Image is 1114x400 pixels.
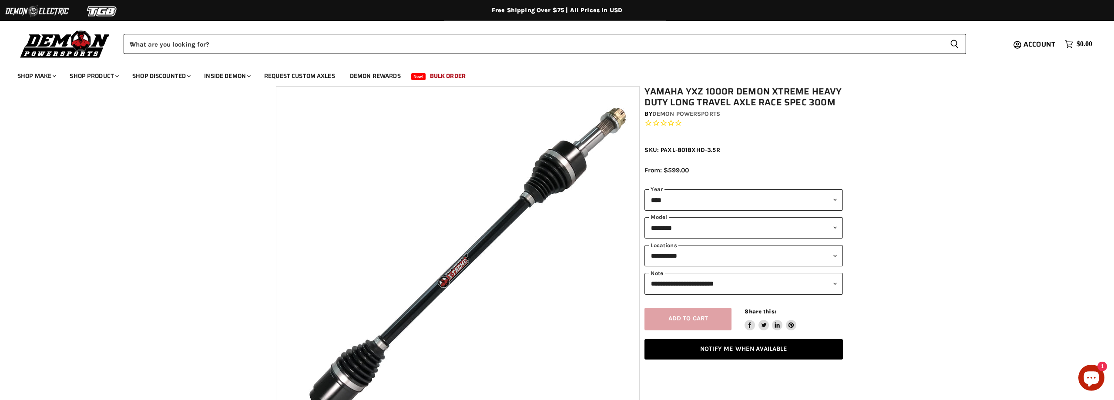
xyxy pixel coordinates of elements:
a: Request Custom Axles [258,67,342,85]
button: Search [943,34,966,54]
select: modal-name [644,217,843,239]
span: $0.00 [1077,40,1092,48]
img: Demon Powersports [17,28,113,59]
form: Product [124,34,966,54]
div: SKU: PAXL-8018XHD-3.5R [644,145,843,155]
a: $0.00 [1060,38,1097,50]
span: Share this: [745,308,776,315]
select: year [644,189,843,211]
a: Demon Powersports [652,110,720,118]
a: Shop Product [63,67,124,85]
div: by [644,109,843,119]
div: Free Shipping Over $75 | All Prices In USD [209,7,905,14]
aside: Share this: [745,308,796,331]
a: Demon Rewards [343,67,407,85]
h1: Yamaha YXZ 1000R Demon Xtreme Heavy Duty Long Travel Axle Race Spec 300M [644,86,843,108]
select: keys [644,245,843,266]
a: Account [1020,40,1060,48]
a: Inside Demon [198,67,256,85]
input: When autocomplete results are available use up and down arrows to review and enter to select [124,34,943,54]
inbox-online-store-chat: Shopify online store chat [1076,365,1107,393]
span: New! [411,73,426,80]
span: Account [1023,39,1055,50]
img: Demon Electric Logo 2 [4,3,70,20]
select: keys [644,273,843,294]
a: Shop Discounted [126,67,196,85]
a: Shop Make [11,67,61,85]
span: From: $599.00 [644,166,689,174]
span: Rated 0.0 out of 5 stars 0 reviews [644,119,843,128]
img: TGB Logo 2 [70,3,135,20]
a: Bulk Order [423,67,472,85]
ul: Main menu [11,64,1090,85]
a: Notify Me When Available [644,339,843,360]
